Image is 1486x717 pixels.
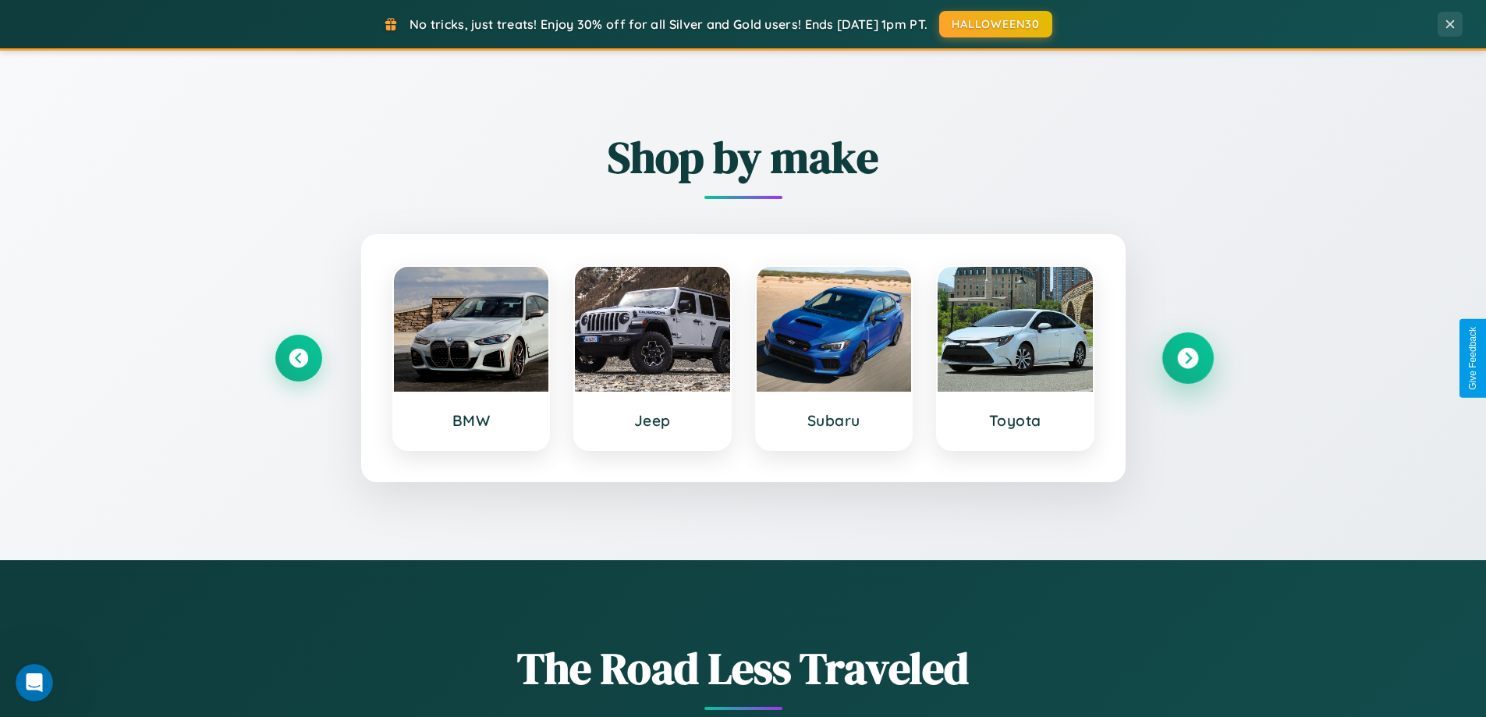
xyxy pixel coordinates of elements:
div: Give Feedback [1467,327,1478,390]
h3: Subaru [772,411,896,430]
h1: The Road Less Traveled [275,638,1211,698]
button: HALLOWEEN30 [939,11,1052,37]
span: No tricks, just treats! Enjoy 30% off for all Silver and Gold users! Ends [DATE] 1pm PT. [410,16,927,32]
h2: Shop by make [275,127,1211,187]
h3: Jeep [590,411,715,430]
iframe: Intercom live chat [16,664,53,701]
h3: BMW [410,411,534,430]
h3: Toyota [953,411,1077,430]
